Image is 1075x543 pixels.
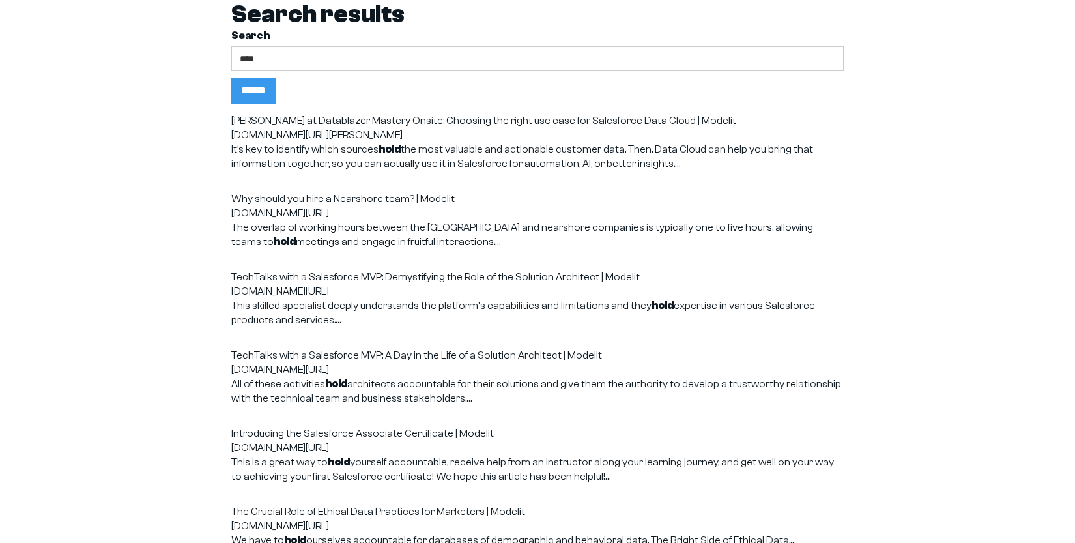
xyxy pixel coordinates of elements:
[231,128,844,142] div: [DOMAIN_NAME][URL][PERSON_NAME]
[231,300,652,312] span: This skilled specialist deeply understands the platform's capabilities and limitations and they
[231,519,844,533] div: [DOMAIN_NAME][URL]
[231,506,525,518] a: The Crucial Role of Ethical Data Practices for Marketers | Modelit
[231,143,379,155] span: It’s key to identify which sources
[231,206,844,220] div: [DOMAIN_NAME][URL]
[328,456,350,468] strong: hold
[231,29,844,43] label: Search
[231,349,602,361] a: TechTalks with a Salesforce MVP: A Day in the Life of a Solution Architect | Modelit
[605,471,611,482] span: …
[231,428,494,439] a: Introducing the Salesforce Associate Certificate | Modelit
[231,441,844,455] div: [DOMAIN_NAME][URL]
[231,271,640,283] a: TechTalks with a Salesforce MVP: Demystifying the Role of the Solution Architect | Modelit
[231,456,834,482] span: yourself accountable, receive help from an instructor along your learning journey, and get well o...
[231,456,328,468] span: This is a great way to
[231,378,325,390] span: All of these activities
[466,392,472,404] span: …
[675,158,681,169] span: …
[231,193,455,205] a: Why should you hire a Nearshore team? | Modelit
[652,300,674,312] strong: hold
[274,236,296,248] strong: hold
[495,236,501,248] span: …
[379,143,401,155] strong: hold
[296,236,495,248] span: meetings and engage in fruitful interactions.
[325,378,347,390] strong: hold
[231,115,736,126] a: [PERSON_NAME] at Datablazer Mastery Onsite: Choosing the right use case for Salesforce Data Cloud...
[336,314,341,326] span: …
[231,284,844,299] div: [DOMAIN_NAME][URL]
[231,378,841,404] span: architects accountable for their solutions and give them the authority to develop a trustworthy r...
[231,143,813,169] span: the most valuable and actionable customer data. Then, Data Cloud can help you bring that informat...
[231,362,844,377] div: [DOMAIN_NAME][URL]
[231,222,813,248] span: The overlap of working hours between the [GEOGRAPHIC_DATA] and nearshore companies is typically o...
